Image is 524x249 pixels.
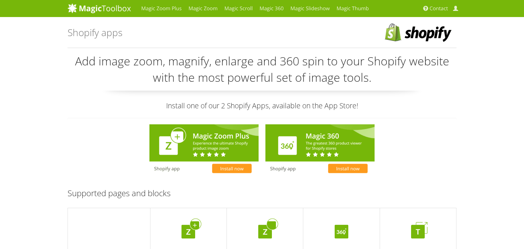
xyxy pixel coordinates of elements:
img: Magic 360 [328,218,355,245]
img: Magic Zoom Plus for Shopify [149,124,259,175]
h1: Shopify apps [68,22,122,43]
p: Install one of our 2 Shopify Apps, available on the App Store! [68,101,456,111]
img: Magic Zoom [251,218,279,245]
img: Magic Thumb [404,218,432,245]
img: Magic Zoom Plus [175,218,202,245]
p: Add image zoom, magnify, enlarge and 360 spin to your Shopify website with the most powerful set ... [68,53,456,91]
img: Magic 360 for Shopify [265,124,375,175]
h3: Supported pages and blocks [68,189,456,198]
img: MagicToolbox.com - Image tools for your website [68,3,131,13]
span: Contact [430,5,448,12]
